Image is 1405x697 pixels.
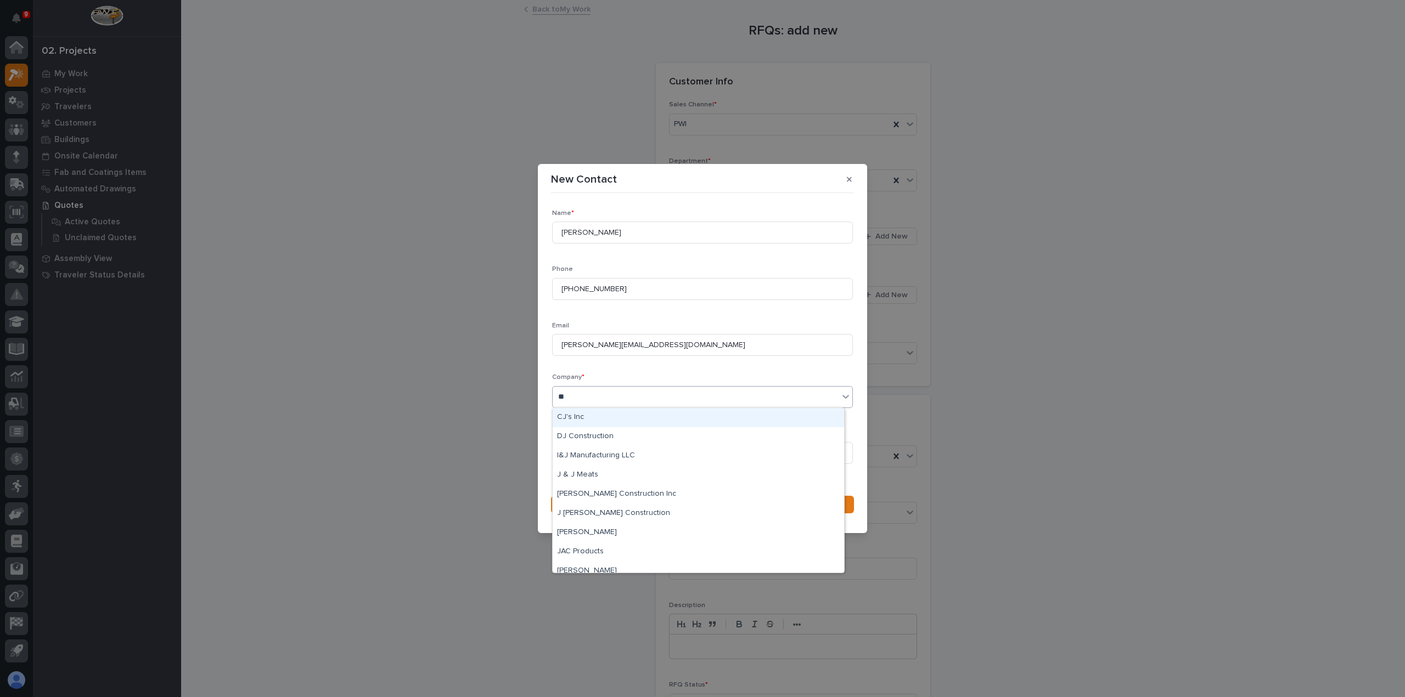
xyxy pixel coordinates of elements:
div: J R Grady [553,523,844,542]
button: Save [551,496,854,513]
p: New Contact [551,173,617,186]
div: JAC Products [553,542,844,562]
span: Phone [552,266,573,273]
span: Company [552,374,585,381]
div: Jack Eriksson [553,562,844,581]
div: DJ Construction [553,427,844,446]
div: CJ's Inc [553,408,844,427]
div: J A Wagner Construction Inc [553,485,844,504]
span: Email [552,322,569,329]
div: I&J Manufacturing LLC [553,446,844,466]
div: J & J Meats [553,466,844,485]
span: Name [552,210,574,217]
div: J Homan Construction [553,504,844,523]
